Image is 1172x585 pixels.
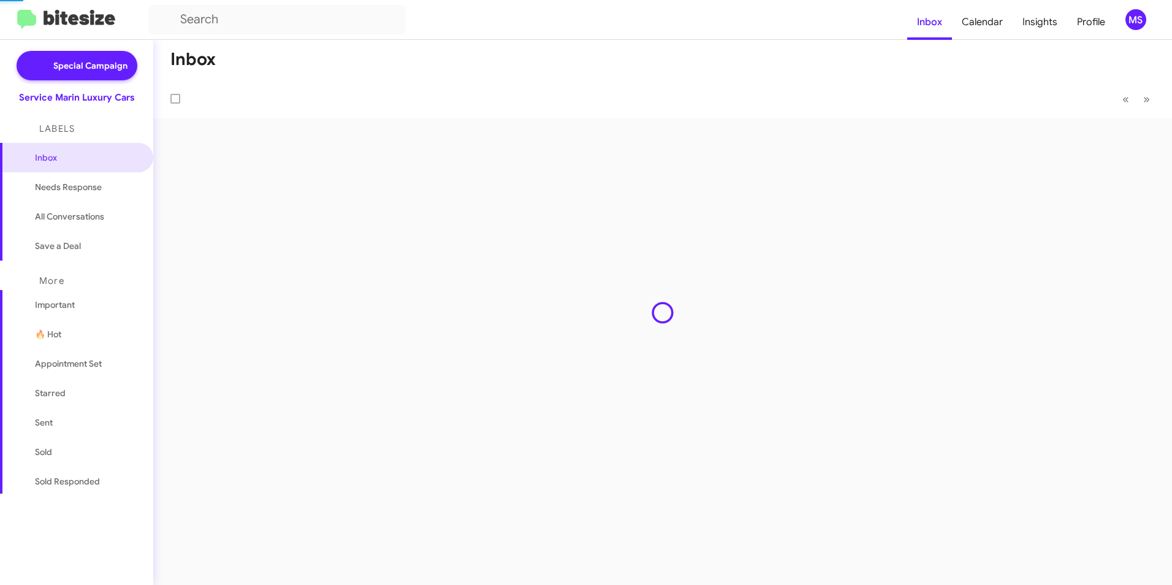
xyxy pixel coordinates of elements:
span: 🔥 Hot [35,328,61,340]
span: Special Campaign [53,59,127,72]
a: Profile [1067,4,1115,40]
button: MS [1115,9,1159,30]
a: Inbox [907,4,952,40]
span: Sold [35,446,52,458]
span: More [39,275,64,286]
a: Special Campaign [17,51,137,80]
h1: Inbox [170,50,216,69]
a: Insights [1013,4,1067,40]
span: All Conversations [35,210,104,223]
input: Search [148,5,406,34]
span: » [1143,91,1150,107]
span: Labels [39,123,75,134]
span: Sold Responded [35,475,100,487]
span: Needs Response [35,181,139,193]
span: Starred [35,387,66,399]
span: Sent [35,416,53,429]
span: Save a Deal [35,240,81,252]
button: Previous [1115,86,1136,112]
button: Next [1136,86,1157,112]
span: « [1122,91,1129,107]
span: Appointment Set [35,357,102,370]
a: Calendar [952,4,1013,40]
nav: Page navigation example [1116,86,1157,112]
div: Service Marin Luxury Cars [19,91,135,104]
span: Important [35,299,139,311]
div: MS [1125,9,1146,30]
span: Inbox [35,151,139,164]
